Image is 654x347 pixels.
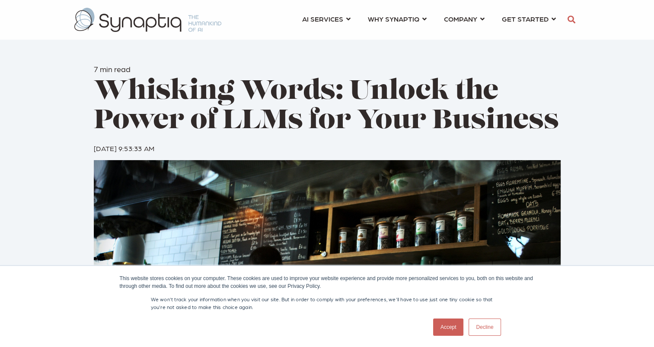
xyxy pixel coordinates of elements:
[502,11,556,27] a: GET STARTED
[469,319,501,336] a: Decline
[368,11,427,27] a: WHY SYNAPTIQ
[302,11,351,27] a: AI SERVICES
[433,319,464,336] a: Accept
[94,79,559,135] span: Whisking Words: Unlock the Power of LLMs for Your Business
[94,64,561,74] h6: 7 min read
[444,13,477,25] span: COMPANY
[94,144,154,152] span: [DATE] 9:53:33 AM
[444,11,485,27] a: COMPANY
[120,274,535,290] div: This website stores cookies on your computer. These cookies are used to improve your website expe...
[502,13,549,25] span: GET STARTED
[368,13,419,25] span: WHY SYNAPTIQ
[302,13,343,25] span: AI SERVICES
[294,4,565,35] nav: menu
[151,295,504,311] p: We won't track your information when you visit our site. But in order to comply with your prefere...
[74,8,221,32] img: synaptiq logo-2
